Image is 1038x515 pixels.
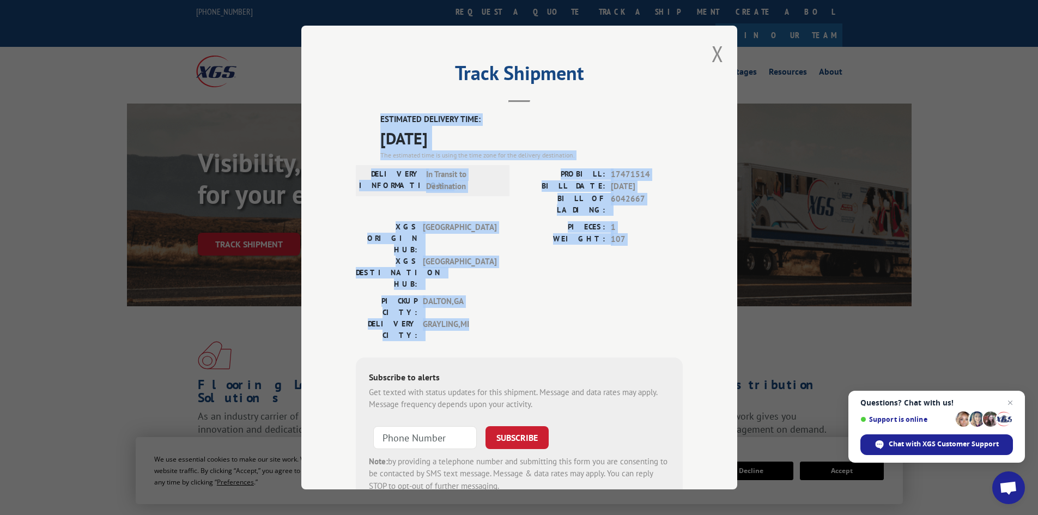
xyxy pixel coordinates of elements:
div: The estimated time is using the time zone for the delivery destination. [380,150,683,160]
label: XGS ORIGIN HUB: [356,221,417,256]
span: In Transit to Destination [426,168,500,193]
span: 107 [611,233,683,246]
label: DELIVERY INFORMATION: [359,168,421,193]
div: Get texted with status updates for this shipment. Message and data rates may apply. Message frequ... [369,386,670,411]
span: 1 [611,221,683,234]
span: Questions? Chat with us! [860,398,1013,407]
button: Close modal [712,39,724,68]
div: by providing a telephone number and submitting this form you are consenting to be contacted by SM... [369,456,670,493]
div: Open chat [992,471,1025,504]
span: Chat with XGS Customer Support [889,439,999,449]
div: Chat with XGS Customer Support [860,434,1013,455]
span: [GEOGRAPHIC_DATA] [423,221,496,256]
span: [DATE] [611,180,683,193]
span: 6042667 [611,193,683,216]
span: 17471514 [611,168,683,181]
label: PIECES: [519,221,605,234]
label: BILL DATE: [519,180,605,193]
label: WEIGHT: [519,233,605,246]
label: ESTIMATED DELIVERY TIME: [380,113,683,126]
strong: Note: [369,456,388,466]
label: DELIVERY CITY: [356,318,417,341]
label: XGS DESTINATION HUB: [356,256,417,290]
span: DALTON , GA [423,295,496,318]
span: Support is online [860,415,952,423]
label: PROBILL: [519,168,605,181]
span: Close chat [1004,396,1017,409]
span: GRAYLING , MI [423,318,496,341]
span: [DATE] [380,126,683,150]
label: PICKUP CITY: [356,295,417,318]
input: Phone Number [373,426,477,449]
button: SUBSCRIBE [485,426,549,449]
div: Subscribe to alerts [369,371,670,386]
h2: Track Shipment [356,65,683,86]
span: [GEOGRAPHIC_DATA] [423,256,496,290]
label: BILL OF LADING: [519,193,605,216]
